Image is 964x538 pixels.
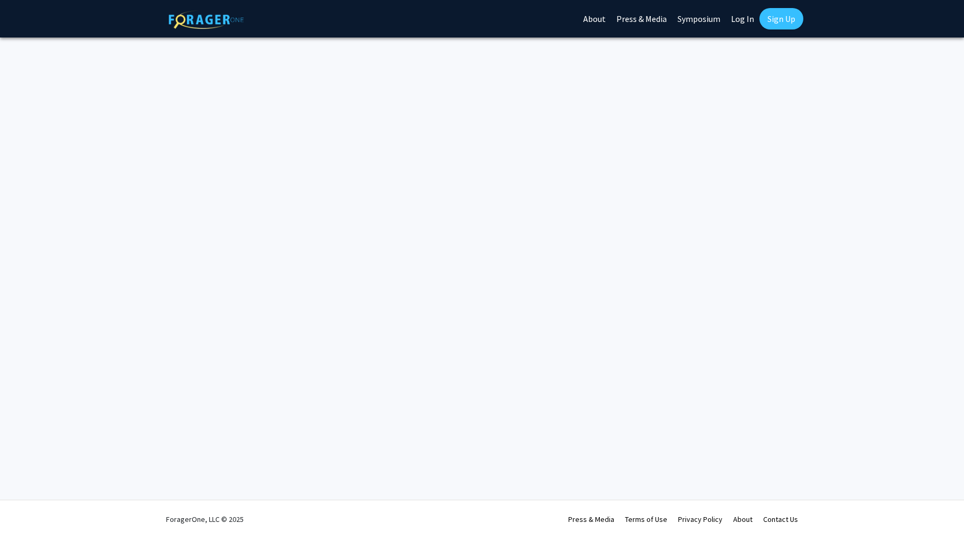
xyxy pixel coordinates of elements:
[169,10,244,29] img: ForagerOne Logo
[763,514,798,524] a: Contact Us
[166,500,244,538] div: ForagerOne, LLC © 2025
[759,8,803,29] a: Sign Up
[625,514,667,524] a: Terms of Use
[733,514,752,524] a: About
[568,514,614,524] a: Press & Media
[678,514,722,524] a: Privacy Policy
